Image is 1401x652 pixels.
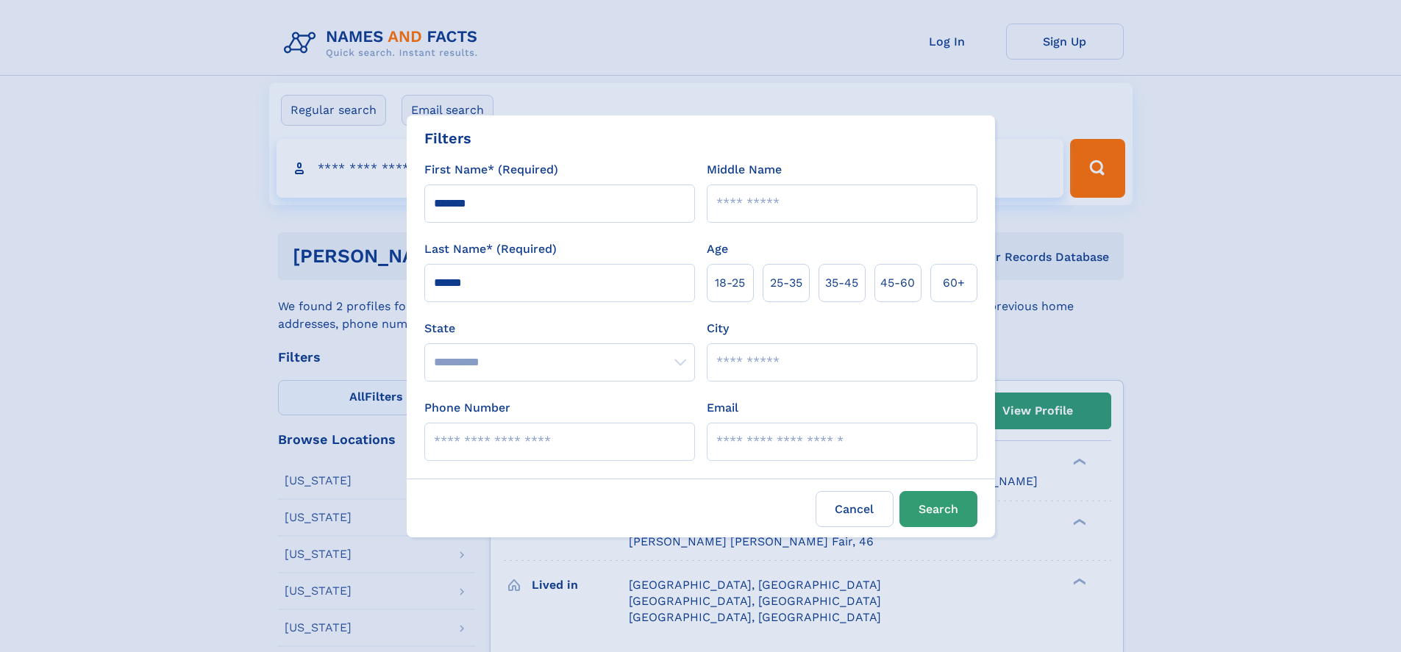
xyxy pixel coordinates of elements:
label: Middle Name [707,161,782,179]
label: State [424,320,695,337]
span: 35‑45 [825,274,858,292]
label: Phone Number [424,399,510,417]
span: 45‑60 [880,274,915,292]
label: First Name* (Required) [424,161,558,179]
label: Cancel [816,491,894,527]
label: Email [707,399,738,417]
label: Last Name* (Required) [424,240,557,258]
label: Age [707,240,728,258]
span: 25‑35 [770,274,802,292]
button: Search [899,491,977,527]
label: City [707,320,729,337]
span: 18‑25 [715,274,745,292]
div: Filters [424,127,471,149]
span: 60+ [943,274,965,292]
